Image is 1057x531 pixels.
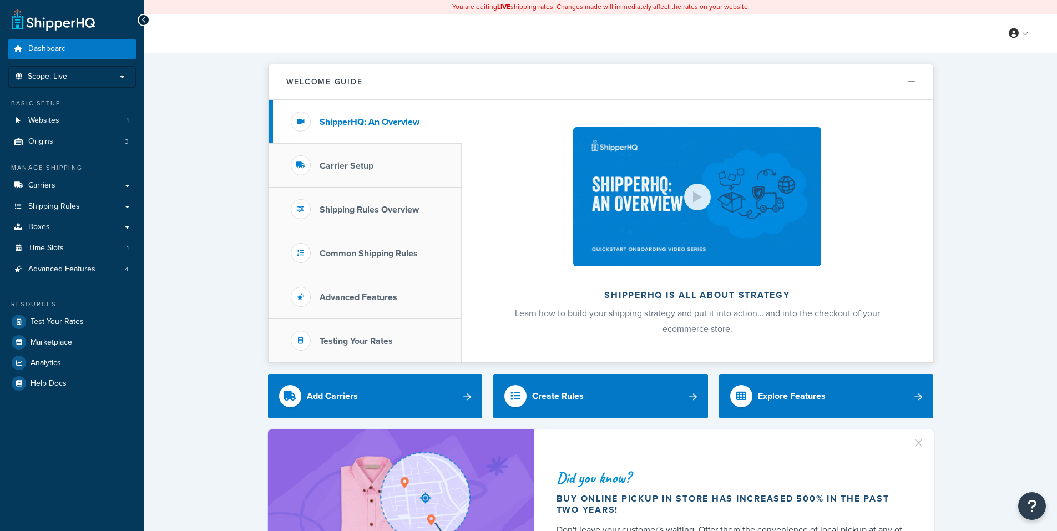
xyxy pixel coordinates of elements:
span: Scope: Live [28,72,67,82]
span: Learn how to build your shipping strategy and put it into action… and into the checkout of your e... [515,307,880,335]
h3: Testing Your Rates [320,336,393,346]
span: Carriers [28,181,55,190]
button: Open Resource Center [1018,492,1046,520]
span: Websites [28,116,59,125]
b: LIVE [497,2,510,12]
span: Origins [28,137,53,146]
span: 4 [125,265,129,274]
h2: ShipperHQ is all about strategy [491,290,904,300]
a: Add Carriers [268,374,483,418]
span: Time Slots [28,244,64,253]
span: Shipping Rules [28,202,80,211]
a: Help Docs [8,373,136,393]
a: Time Slots1 [8,238,136,259]
span: Advanced Features [28,265,95,274]
button: Welcome Guide [269,64,933,100]
a: Test Your Rates [8,312,136,332]
a: Explore Features [719,374,934,418]
span: 1 [127,116,129,125]
a: Carriers [8,175,136,196]
a: Websites1 [8,110,136,131]
h3: Shipping Rules Overview [320,205,419,215]
li: Origins [8,132,136,152]
span: 3 [125,137,129,146]
div: Did you know? [557,470,907,486]
span: Boxes [28,222,50,232]
div: Add Carriers [307,388,358,404]
li: Websites [8,110,136,131]
h3: Advanced Features [320,292,397,302]
div: Resources [8,300,136,309]
span: Test Your Rates [31,317,84,327]
span: Analytics [31,358,61,368]
div: Explore Features [758,388,826,404]
span: Help Docs [31,379,67,388]
a: Shipping Rules [8,196,136,217]
a: Analytics [8,353,136,373]
span: Dashboard [28,44,66,54]
li: Advanced Features [8,259,136,280]
a: Boxes [8,217,136,237]
div: Create Rules [532,388,584,404]
a: Marketplace [8,332,136,352]
img: ShipperHQ is all about strategy [573,127,821,266]
a: Create Rules [493,374,708,418]
a: Origins3 [8,132,136,152]
div: Manage Shipping [8,163,136,173]
span: Marketplace [31,338,72,347]
a: Dashboard [8,39,136,59]
li: Time Slots [8,238,136,259]
h3: Carrier Setup [320,161,373,171]
h2: Welcome Guide [286,78,363,86]
span: 1 [127,244,129,253]
div: Basic Setup [8,99,136,108]
div: Buy online pickup in store has increased 500% in the past two years! [557,493,907,515]
a: Advanced Features4 [8,259,136,280]
h3: Common Shipping Rules [320,249,418,259]
h3: ShipperHQ: An Overview [320,117,419,127]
